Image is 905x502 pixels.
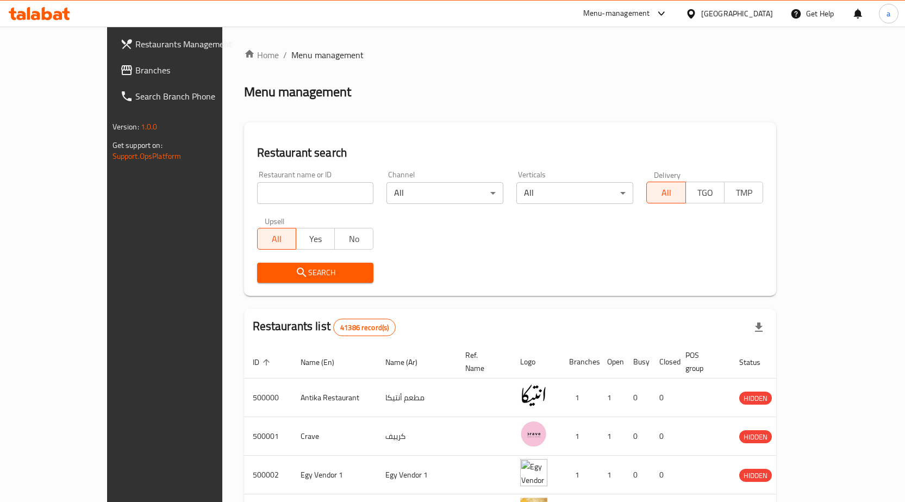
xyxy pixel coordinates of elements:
[333,319,396,336] div: Total records count
[244,417,292,456] td: 500001
[377,379,457,417] td: مطعم أنتيكا
[598,456,625,494] td: 1
[560,456,598,494] td: 1
[377,456,457,494] td: Egy Vendor 1
[583,7,650,20] div: Menu-management
[739,469,772,482] span: HIDDEN
[598,417,625,456] td: 1
[141,120,158,134] span: 1.0.0
[257,263,374,283] button: Search
[625,417,651,456] td: 0
[739,356,775,369] span: Status
[111,57,258,83] a: Branches
[257,145,764,161] h2: Restaurant search
[625,379,651,417] td: 0
[386,182,503,204] div: All
[520,382,547,409] img: Antika Restaurant
[135,90,249,103] span: Search Branch Phone
[301,231,330,247] span: Yes
[113,120,139,134] span: Version:
[746,314,772,340] div: Export file
[292,456,377,494] td: Egy Vendor 1
[257,228,296,250] button: All
[739,431,772,443] span: HIDDEN
[560,379,598,417] td: 1
[516,182,633,204] div: All
[739,392,772,405] span: HIDDEN
[253,318,396,336] h2: Restaurants list
[625,345,651,379] th: Busy
[701,8,773,20] div: [GEOGRAPHIC_DATA]
[111,83,258,109] a: Search Branch Phone
[651,185,681,201] span: All
[685,182,725,203] button: TGO
[253,356,273,369] span: ID
[266,266,365,280] span: Search
[291,48,364,61] span: Menu management
[283,48,287,61] li: /
[377,417,457,456] td: كرييف
[339,231,369,247] span: No
[739,392,772,405] div: HIDDEN
[651,379,677,417] td: 0
[685,349,717,375] span: POS group
[244,48,279,61] a: Home
[739,430,772,443] div: HIDDEN
[292,417,377,456] td: Crave
[651,456,677,494] td: 0
[651,345,677,379] th: Closed
[262,231,292,247] span: All
[520,459,547,486] img: Egy Vendor 1
[598,345,625,379] th: Open
[729,185,759,201] span: TMP
[560,345,598,379] th: Branches
[292,379,377,417] td: Antika Restaurant
[244,456,292,494] td: 500002
[887,8,890,20] span: a
[385,356,432,369] span: Name (Ar)
[113,149,182,163] a: Support.OpsPlatform
[296,228,335,250] button: Yes
[244,48,777,61] nav: breadcrumb
[511,345,560,379] th: Logo
[257,182,374,204] input: Search for restaurant name or ID..
[520,420,547,448] img: Crave
[135,64,249,77] span: Branches
[265,217,285,225] label: Upsell
[654,171,681,178] label: Delivery
[690,185,720,201] span: TGO
[334,228,373,250] button: No
[465,349,498,375] span: Ref. Name
[113,138,163,152] span: Get support on:
[625,456,651,494] td: 0
[598,379,625,417] td: 1
[651,417,677,456] td: 0
[111,31,258,57] a: Restaurants Management
[244,379,292,417] td: 500000
[301,356,348,369] span: Name (En)
[724,182,763,203] button: TMP
[560,417,598,456] td: 1
[646,182,685,203] button: All
[334,323,395,333] span: 41386 record(s)
[135,38,249,51] span: Restaurants Management
[244,83,351,101] h2: Menu management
